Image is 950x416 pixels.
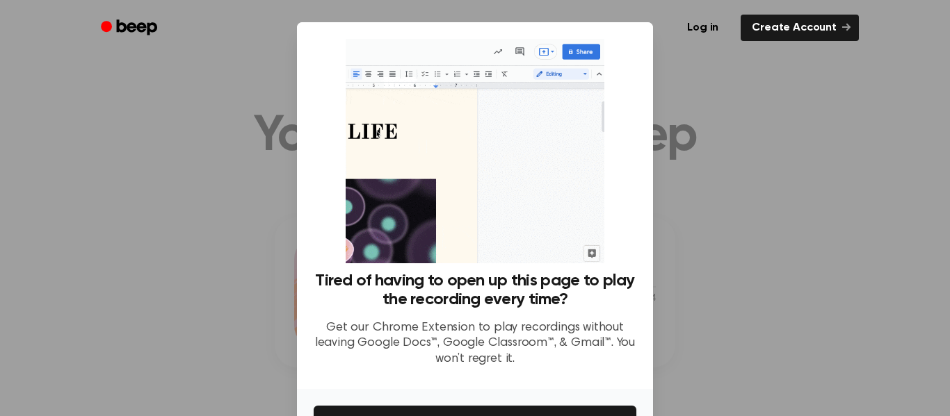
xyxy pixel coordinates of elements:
[673,12,732,44] a: Log in
[314,272,636,309] h3: Tired of having to open up this page to play the recording every time?
[91,15,170,42] a: Beep
[346,39,604,263] img: Beep extension in action
[741,15,859,41] a: Create Account
[314,320,636,367] p: Get our Chrome Extension to play recordings without leaving Google Docs™, Google Classroom™, & Gm...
